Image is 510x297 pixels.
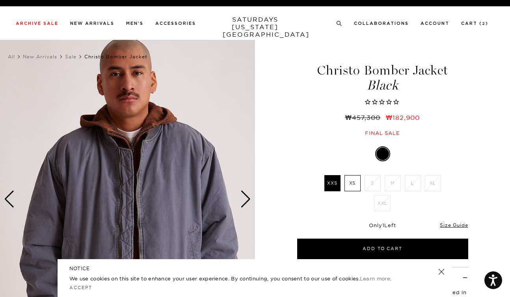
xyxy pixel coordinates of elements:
a: Size Guide [440,222,468,228]
a: Archive Sale [16,21,58,26]
div: Previous slide [4,191,15,208]
label: XXS [324,175,341,191]
a: Account [421,21,449,26]
h1: Christo Bomber Jacket [296,64,469,92]
small: 2 [482,22,486,26]
label: XS [344,175,361,191]
a: New Arrivals [23,54,57,60]
a: Learn more [360,275,390,282]
a: Men's [126,21,143,26]
a: Cart (2) [461,21,488,26]
a: New Arrivals [70,21,114,26]
a: SATURDAYS[US_STATE][GEOGRAPHIC_DATA] [223,16,288,38]
div: Final sale [296,130,469,136]
h5: NOTICE [69,265,441,272]
span: Christo Bomber Jacket [84,54,147,60]
label: Black [376,148,389,160]
span: 1 [382,222,385,228]
a: Accept [69,285,92,290]
a: Collaborations [354,21,409,26]
a: Sale [65,54,76,60]
div: Next slide [240,191,251,208]
a: Accessories [155,21,196,26]
span: ₩182,900 [386,114,420,121]
button: Add to Cart [297,239,468,259]
div: Only Left [297,222,468,229]
p: We use cookies on this site to enhance your user experience. By continuing, you consent to our us... [69,275,413,282]
span: Black [296,79,469,92]
del: ₩457,300 [345,114,383,121]
a: All [8,54,15,60]
span: Rated 0.0 out of 5 stars 0 reviews [296,98,469,106]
